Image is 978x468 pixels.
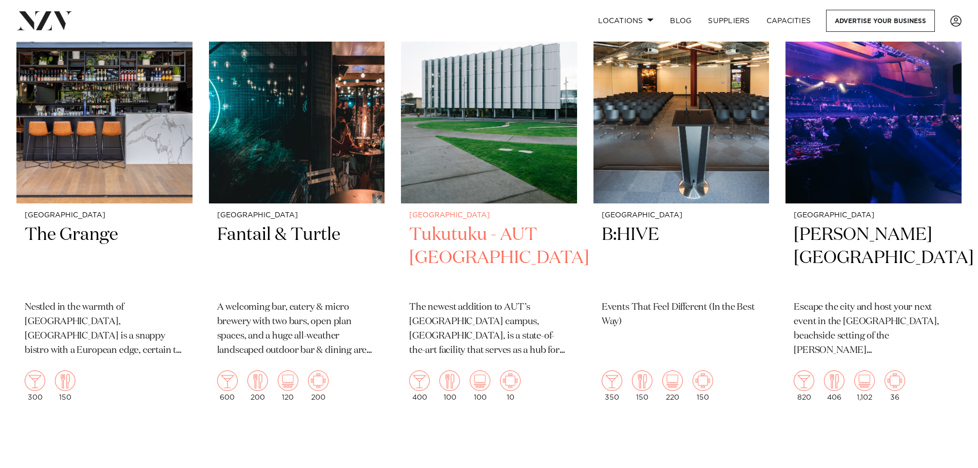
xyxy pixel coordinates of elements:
[247,370,268,401] div: 200
[409,370,430,401] div: 400
[25,223,184,293] h2: The Grange
[278,370,298,401] div: 120
[590,10,662,32] a: Locations
[55,370,75,401] div: 150
[217,212,377,219] small: [GEOGRAPHIC_DATA]
[247,370,268,391] img: dining.png
[794,212,953,219] small: [GEOGRAPHIC_DATA]
[602,370,622,401] div: 350
[632,370,653,391] img: dining.png
[217,370,238,391] img: cocktail.png
[500,370,521,401] div: 10
[308,370,329,401] div: 200
[470,370,490,391] img: theatre.png
[824,370,845,391] img: dining.png
[794,370,814,391] img: cocktail.png
[278,370,298,391] img: theatre.png
[409,370,430,391] img: cocktail.png
[662,370,683,391] img: theatre.png
[602,223,761,293] h2: B:HIVE
[439,370,460,401] div: 100
[409,212,569,219] small: [GEOGRAPHIC_DATA]
[700,10,758,32] a: SUPPLIERS
[632,370,653,401] div: 150
[885,370,905,401] div: 36
[824,370,845,401] div: 406
[470,370,490,401] div: 100
[602,212,761,219] small: [GEOGRAPHIC_DATA]
[25,370,45,401] div: 300
[826,10,935,32] a: Advertise your business
[794,223,953,293] h2: [PERSON_NAME][GEOGRAPHIC_DATA]
[854,370,875,391] img: theatre.png
[500,370,521,391] img: meeting.png
[693,370,713,391] img: meeting.png
[55,370,75,391] img: dining.png
[854,370,875,401] div: 1,102
[217,370,238,401] div: 600
[662,10,700,32] a: BLOG
[25,301,184,358] p: Nestled in the warmth of [GEOGRAPHIC_DATA], [GEOGRAPHIC_DATA] is a snappy bistro with a European ...
[25,370,45,391] img: cocktail.png
[662,370,683,401] div: 220
[885,370,905,391] img: meeting.png
[217,223,377,293] h2: Fantail & Turtle
[16,11,72,30] img: nzv-logo.png
[602,370,622,391] img: cocktail.png
[409,301,569,358] p: The newest addition to AUT’s [GEOGRAPHIC_DATA] campus, [GEOGRAPHIC_DATA], is a state-of-the-art f...
[439,370,460,391] img: dining.png
[25,212,184,219] small: [GEOGRAPHIC_DATA]
[794,301,953,358] p: Escape the city and host your next event in the [GEOGRAPHIC_DATA], beachside setting of the [PERS...
[602,301,761,329] p: Events That Feel Different (In the Best Way)
[758,10,819,32] a: Capacities
[409,223,569,293] h2: Tukutuku - AUT [GEOGRAPHIC_DATA]
[308,370,329,391] img: meeting.png
[217,301,377,358] p: A welcoming bar, eatery & micro brewery with two bars, open plan spaces, and a huge all-weather l...
[693,370,713,401] div: 150
[794,370,814,401] div: 820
